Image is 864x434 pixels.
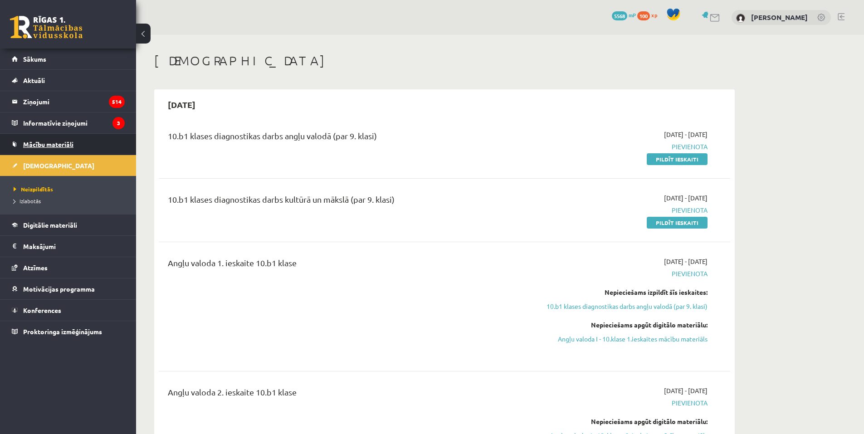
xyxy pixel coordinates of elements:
i: 3 [112,117,125,129]
span: [DATE] - [DATE] [664,386,708,395]
div: 10.b1 klases diagnostikas darbs angļu valodā (par 9. klasi) [168,130,523,146]
a: Aktuāli [12,70,125,91]
a: 100 xp [637,11,662,19]
span: Atzīmes [23,263,48,272]
a: Izlabotās [14,197,127,205]
a: Mācību materiāli [12,134,125,155]
legend: Ziņojumi [23,91,125,112]
a: [PERSON_NAME] [751,13,808,22]
span: mP [629,11,636,19]
span: 100 [637,11,650,20]
span: 5568 [612,11,627,20]
a: Motivācijas programma [12,278,125,299]
span: Izlabotās [14,197,41,205]
a: Angļu valoda I - 10.klase 1.ieskaites mācību materiāls [537,334,708,344]
span: [DEMOGRAPHIC_DATA] [23,161,94,170]
span: Pievienota [537,398,708,408]
a: Pildīt ieskaiti [647,217,708,229]
span: [DATE] - [DATE] [664,193,708,203]
i: 514 [109,96,125,108]
span: [DATE] - [DATE] [664,257,708,266]
img: Arnella Baijere [736,14,745,23]
span: Mācību materiāli [23,140,73,148]
legend: Maksājumi [23,236,125,257]
legend: Informatīvie ziņojumi [23,112,125,133]
a: Atzīmes [12,257,125,278]
a: Neizpildītās [14,185,127,193]
a: [DEMOGRAPHIC_DATA] [12,155,125,176]
a: Digitālie materiāli [12,215,125,235]
span: Pievienota [537,142,708,151]
a: Konferences [12,300,125,321]
a: Pildīt ieskaiti [647,153,708,165]
span: [DATE] - [DATE] [664,130,708,139]
span: Pievienota [537,205,708,215]
span: Konferences [23,306,61,314]
h1: [DEMOGRAPHIC_DATA] [154,53,735,68]
div: Nepieciešams apgūt digitālo materiālu: [537,417,708,426]
span: Sākums [23,55,46,63]
span: Digitālie materiāli [23,221,77,229]
a: Ziņojumi514 [12,91,125,112]
a: Proktoringa izmēģinājums [12,321,125,342]
span: Aktuāli [23,76,45,84]
a: 10.b1 klases diagnostikas darbs angļu valodā (par 9. klasi) [537,302,708,311]
span: Neizpildītās [14,185,53,193]
span: Pievienota [537,269,708,278]
div: Angļu valoda 1. ieskaite 10.b1 klase [168,257,523,273]
span: Proktoringa izmēģinājums [23,327,102,336]
div: Angļu valoda 2. ieskaite 10.b1 klase [168,386,523,403]
div: 10.b1 klases diagnostikas darbs kultūrā un mākslā (par 9. klasi) [168,193,523,210]
a: Maksājumi [12,236,125,257]
h2: [DATE] [159,94,205,115]
div: Nepieciešams izpildīt šīs ieskaites: [537,288,708,297]
div: Nepieciešams apgūt digitālo materiālu: [537,320,708,330]
a: Informatīvie ziņojumi3 [12,112,125,133]
a: Rīgas 1. Tālmācības vidusskola [10,16,83,39]
a: 5568 mP [612,11,636,19]
a: Sākums [12,49,125,69]
span: Motivācijas programma [23,285,95,293]
span: xp [651,11,657,19]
